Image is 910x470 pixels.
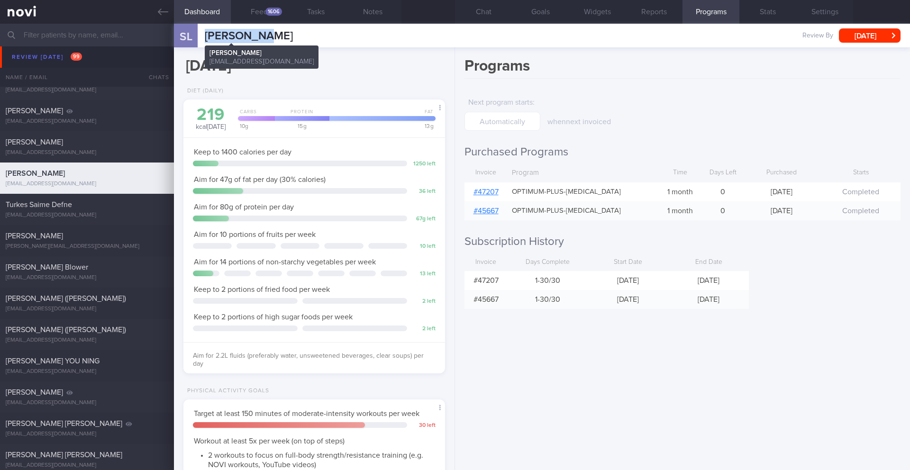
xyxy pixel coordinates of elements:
div: 36 left [412,188,436,195]
div: # 47207 [464,271,507,290]
div: [EMAIL_ADDRESS][DOMAIN_NAME] [6,181,168,188]
div: 15 g [272,123,329,129]
p: when next invoiced [547,117,701,127]
div: [EMAIL_ADDRESS][DOMAIN_NAME] [6,337,168,344]
span: [PERSON_NAME] [6,138,63,146]
span: Turkes Saime Defne [6,201,72,208]
div: SL [168,18,203,54]
h1: Programs [464,57,901,79]
span: [PERSON_NAME] [6,107,63,115]
h2: Purchased Programs [464,145,901,159]
div: Invoice [464,253,507,271]
div: # 45667 [464,290,507,309]
div: [EMAIL_ADDRESS][DOMAIN_NAME] [6,368,168,375]
span: [PERSON_NAME] [6,232,63,240]
div: kcal [DATE] [193,107,228,132]
span: [DATE] [617,277,639,284]
div: Starts [821,164,901,182]
span: Target at least 150 minutes of moderate-intensity workouts per week [194,410,419,417]
div: [EMAIL_ADDRESS][DOMAIN_NAME] [6,306,168,313]
div: 30 left [412,422,436,429]
div: 1606 [265,8,282,16]
li: 2 workouts to focus on full-body strength/resistance training (e.g. NOVI workouts, YouTube videos) [208,448,435,470]
div: Diet (Daily) [183,88,224,95]
div: End Date [668,253,749,271]
span: Aim for 2.2L fluids (preferably water, unsweetened beverages, clear soups) per day [193,352,424,368]
span: Aim for 10 portions of fruits per week [194,231,316,238]
span: Keep to 1400 calories per day [194,148,291,156]
span: [PERSON_NAME] [6,170,65,177]
span: Keep to 2 portions of fried food per week [194,286,330,293]
span: Aim for 80g of protein per day [194,203,294,211]
div: Completed [821,201,901,220]
div: [EMAIL_ADDRESS][DOMAIN_NAME] [6,462,168,469]
div: [DATE] [742,201,821,220]
span: [PERSON_NAME] [205,30,293,42]
span: [PERSON_NAME] [6,389,63,396]
span: [PERSON_NAME] ([PERSON_NAME]) [6,295,126,302]
span: [DATE] [617,296,639,303]
div: Fat [327,109,436,121]
div: Completed [821,182,901,201]
button: [DATE] [839,28,901,43]
input: Automatically [464,112,540,131]
div: Start Date [588,253,668,271]
h2: Subscription History [464,235,901,249]
div: Time [656,164,704,182]
div: Program [507,164,656,182]
div: 67 g left [412,216,436,223]
div: Days Left [704,164,742,182]
span: [PERSON_NAME] [PERSON_NAME] [6,451,122,459]
div: [PERSON_NAME][EMAIL_ADDRESS][DOMAIN_NAME] [6,243,168,250]
div: 10 g [235,123,275,129]
div: 0 [704,182,742,201]
span: Review By [802,32,833,40]
span: OPTIMUM-PLUS-[MEDICAL_DATA] [512,188,621,197]
span: Workout at least 5x per week (on top of steps) [194,437,345,445]
div: [EMAIL_ADDRESS][DOMAIN_NAME] [6,118,168,125]
div: 2 left [412,298,436,305]
div: 1250 left [412,161,436,168]
div: [EMAIL_ADDRESS][DOMAIN_NAME] [6,431,168,438]
span: [DATE] [698,296,719,303]
div: 13 left [412,271,436,278]
label: Next program starts : [468,98,537,107]
div: [EMAIL_ADDRESS][DOMAIN_NAME] [6,87,168,94]
div: [DATE] [742,182,821,201]
span: OPTIMUM-PLUS-[MEDICAL_DATA] [512,207,621,216]
div: Invoice [464,164,507,182]
div: 1 month [656,182,704,201]
div: [EMAIL_ADDRESS][DOMAIN_NAME] [6,274,168,281]
span: [PERSON_NAME] D/O [PERSON_NAME] [6,45,137,52]
span: [PERSON_NAME] YOU NING [6,357,100,365]
div: 219 [193,107,228,123]
div: Days Complete [507,253,588,271]
a: #47207 [473,188,499,196]
div: Protein [272,109,329,121]
span: Aim for 14 portions of non-starchy vegetables per week [194,258,376,266]
div: 1-30 / 30 [507,290,588,309]
div: [EMAIL_ADDRESS][DOMAIN_NAME] [6,55,168,63]
span: [PERSON_NAME] [PERSON_NAME] [6,420,122,427]
div: [EMAIL_ADDRESS][DOMAIN_NAME] [6,149,168,156]
div: [EMAIL_ADDRESS][DOMAIN_NAME] [6,399,168,407]
div: Carbs [235,109,275,121]
a: #45667 [473,207,499,215]
span: Aim for 47g of fat per day (30% calories) [194,176,326,183]
div: 10 left [412,243,436,250]
div: 1 month [656,201,704,220]
div: 1-30 / 30 [507,271,588,290]
span: [PERSON_NAME] ([PERSON_NAME]) [6,326,126,334]
span: [DATE] [698,277,719,284]
span: FU [PERSON_NAME] [6,76,74,83]
span: Keep to 2 portions of high sugar foods per week [194,313,353,321]
span: [PERSON_NAME] Blower [6,263,88,271]
div: [EMAIL_ADDRESS][DOMAIN_NAME] [6,212,168,219]
div: Purchased [742,164,821,182]
div: 13 g [327,123,436,129]
div: Physical Activity Goals [183,388,269,395]
div: 2 left [412,325,436,333]
div: 0 [704,201,742,220]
